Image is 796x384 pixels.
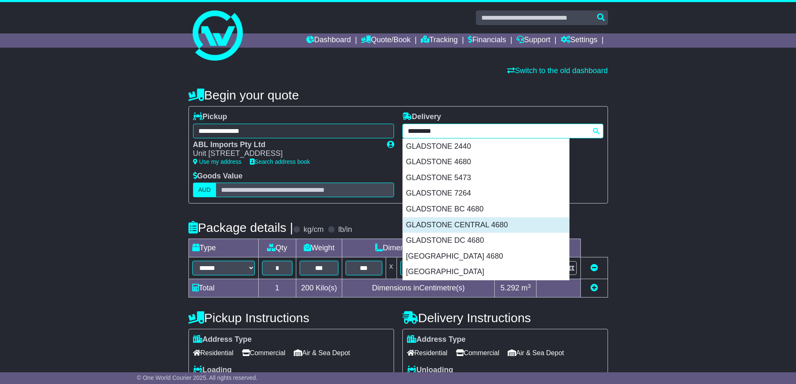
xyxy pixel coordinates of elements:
[193,140,379,150] div: ABL Imports Pty Ltd
[403,201,569,217] div: GLADSTONE BC 4680
[407,346,448,359] span: Residential
[193,346,234,359] span: Residential
[403,170,569,186] div: GLADSTONE 5473
[403,217,569,233] div: GLADSTONE CENTRAL 4680
[193,335,252,344] label: Address Type
[402,112,441,122] label: Delivery
[402,311,608,325] h4: Delivery Instructions
[468,33,506,48] a: Financials
[258,239,296,257] td: Qty
[508,346,564,359] span: Air & Sea Depot
[188,239,258,257] td: Type
[386,257,397,279] td: x
[590,264,598,272] a: Remove this item
[301,284,314,292] span: 200
[501,284,519,292] span: 5.292
[407,366,453,375] label: Unloading
[250,158,310,165] a: Search address book
[403,186,569,201] div: GLADSTONE 7264
[188,221,293,234] h4: Package details |
[421,33,458,48] a: Tracking
[516,33,550,48] a: Support
[193,158,242,165] a: Use my address
[193,366,232,375] label: Loading
[242,346,285,359] span: Commercial
[303,225,323,234] label: kg/cm
[294,346,350,359] span: Air & Sea Depot
[193,183,216,197] label: AUD
[296,279,342,298] td: Kilo(s)
[403,233,569,249] div: GLADSTONE DC 4680
[188,88,608,102] h4: Begin your quote
[561,33,598,48] a: Settings
[528,283,531,289] sup: 3
[193,112,227,122] label: Pickup
[258,279,296,298] td: 1
[338,225,352,234] label: lb/in
[137,374,258,381] span: © One World Courier 2025. All rights reserved.
[306,33,351,48] a: Dashboard
[456,346,499,359] span: Commercial
[188,311,394,325] h4: Pickup Instructions
[193,149,379,158] div: Unit [STREET_ADDRESS]
[407,335,466,344] label: Address Type
[403,249,569,264] div: [GEOGRAPHIC_DATA] 4680
[507,66,608,75] a: Switch to the old dashboard
[342,279,495,298] td: Dimensions in Centimetre(s)
[403,264,569,280] div: [GEOGRAPHIC_DATA]
[403,154,569,170] div: GLADSTONE 4680
[342,239,495,257] td: Dimensions (L x W x H)
[188,279,258,298] td: Total
[296,239,342,257] td: Weight
[590,284,598,292] a: Add new item
[521,284,531,292] span: m
[403,139,569,155] div: GLADSTONE 2440
[193,172,243,181] label: Goods Value
[361,33,410,48] a: Quote/Book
